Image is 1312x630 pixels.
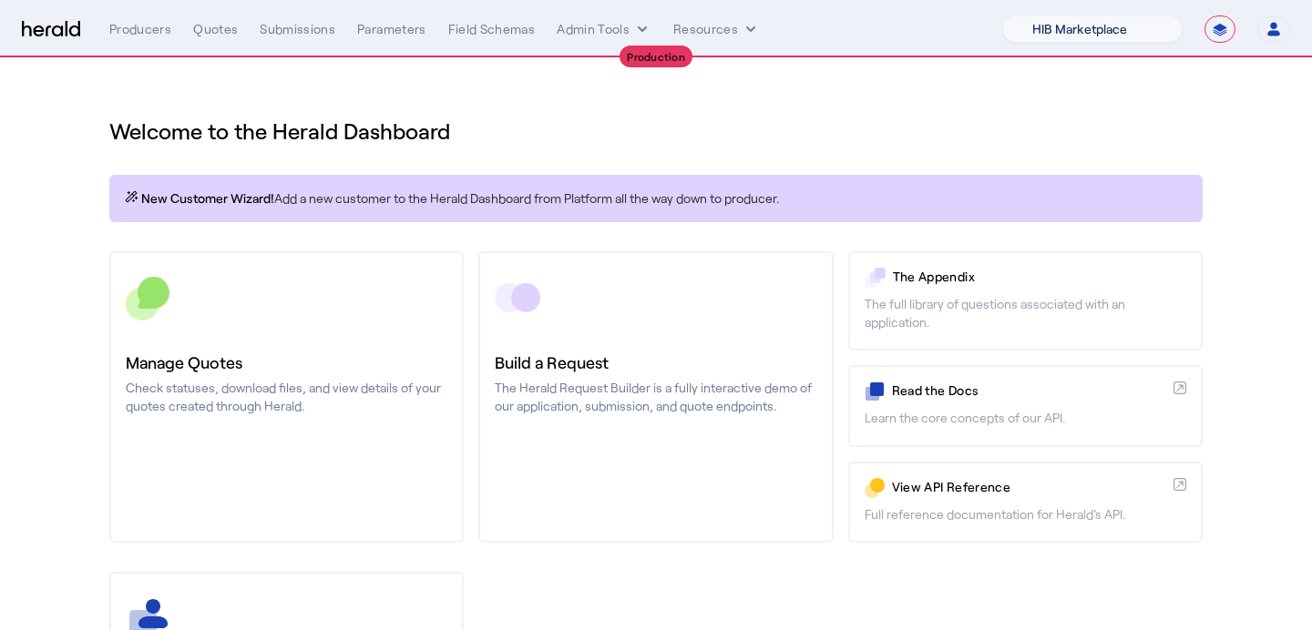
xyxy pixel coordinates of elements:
a: Read the DocsLearn the core concepts of our API. [848,365,1203,446]
h3: Manage Quotes [126,350,447,375]
div: Quotes [193,20,238,38]
p: Read the Docs [892,381,1166,400]
p: Full reference documentation for Herald's API. [865,505,1186,523]
p: The full library of questions associated with an application. [865,295,1186,331]
h3: Build a Request [495,350,816,375]
div: Producers [109,20,171,38]
div: Parameters [357,20,426,38]
a: Manage QuotesCheck statuses, download files, and view details of your quotes created through Herald. [109,251,464,543]
div: Production [620,46,692,67]
h1: Welcome to the Herald Dashboard [109,117,1203,146]
img: Herald Logo [22,21,80,38]
a: Build a RequestThe Herald Request Builder is a fully interactive demo of our application, submiss... [478,251,833,543]
a: View API ReferenceFull reference documentation for Herald's API. [848,462,1203,543]
button: internal dropdown menu [557,20,651,38]
p: Check statuses, download files, and view details of your quotes created through Herald. [126,379,447,415]
p: Add a new customer to the Herald Dashboard from Platform all the way down to producer. [124,189,1188,208]
p: The Herald Request Builder is a fully interactive demo of our application, submission, and quote ... [495,379,816,415]
p: View API Reference [892,478,1166,496]
div: Submissions [260,20,335,38]
p: Learn the core concepts of our API. [865,409,1186,427]
span: New Customer Wizard! [141,189,274,208]
a: The AppendixThe full library of questions associated with an application. [848,251,1203,351]
p: The Appendix [893,268,1186,286]
div: Field Schemas [448,20,536,38]
button: Resources dropdown menu [673,20,760,38]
